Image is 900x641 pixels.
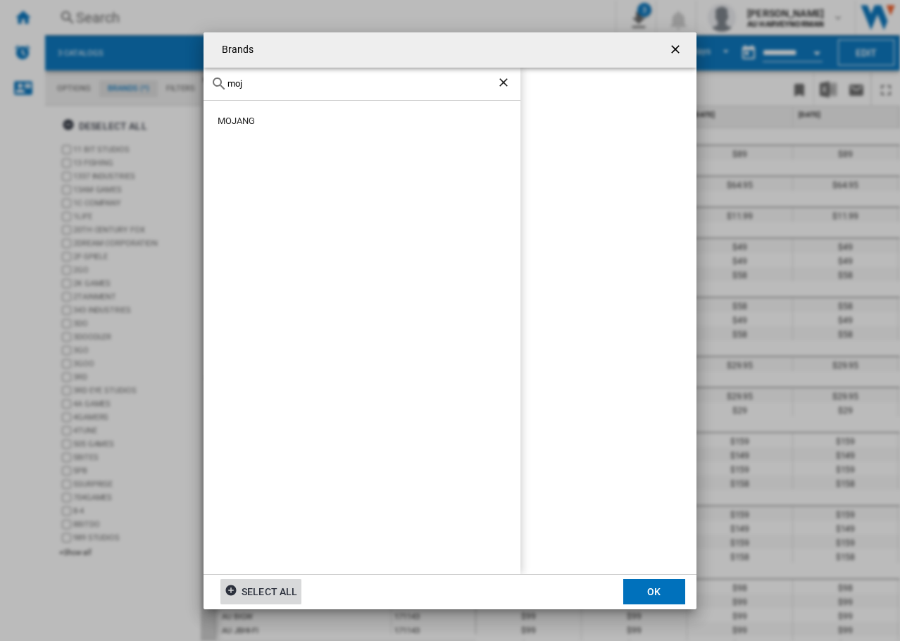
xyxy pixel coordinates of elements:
div: Select all [225,579,297,604]
button: Select all [220,579,301,604]
button: getI18NText('BUTTONS.CLOSE_DIALOG') [663,36,691,64]
input: Search [227,78,496,89]
div: MOJANG [218,115,520,127]
h4: Brands [215,43,254,57]
button: OK [623,579,685,604]
ng-md-icon: Clear search [496,75,513,92]
ng-md-icon: getI18NText('BUTTONS.CLOSE_DIALOG') [668,42,685,59]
